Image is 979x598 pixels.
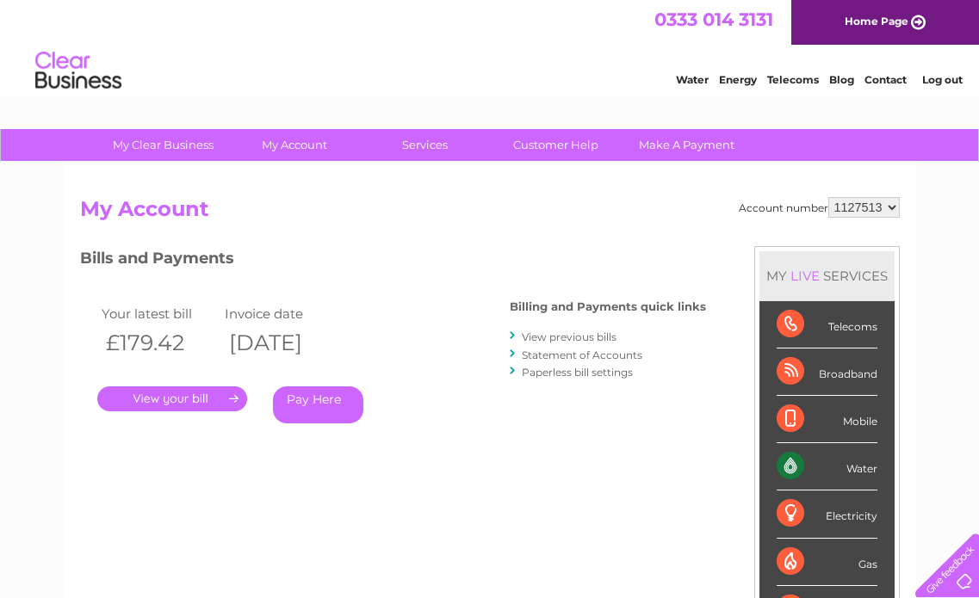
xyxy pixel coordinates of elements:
[739,197,900,218] div: Account number
[759,251,895,300] div: MY SERVICES
[80,246,706,276] h3: Bills and Payments
[485,129,627,161] a: Customer Help
[864,73,907,86] a: Contact
[676,73,709,86] a: Water
[97,325,221,361] th: £179.42
[522,330,617,343] a: View previous bills
[522,366,633,379] a: Paperless bill settings
[777,301,877,348] div: Telecoms
[777,396,877,443] div: Mobile
[97,302,221,325] td: Your latest bill
[787,268,823,284] div: LIVE
[84,9,897,83] div: Clear Business is a trading name of Verastar Limited (registered in [GEOGRAPHIC_DATA] No. 3667643...
[273,386,363,423] a: Pay Here
[767,73,819,86] a: Telecoms
[777,539,877,586] div: Gas
[829,73,854,86] a: Blog
[922,73,963,86] a: Log out
[616,129,758,161] a: Make A Payment
[510,300,706,313] h4: Billing and Payments quick links
[719,73,757,86] a: Energy
[220,325,344,361] th: [DATE]
[97,386,247,411] a: .
[654,9,773,30] a: 0333 014 3131
[34,45,122,97] img: logo.png
[777,348,877,396] div: Broadband
[777,443,877,490] div: Water
[354,129,496,161] a: Services
[223,129,365,161] a: My Account
[777,490,877,538] div: Electricity
[80,197,900,230] h2: My Account
[522,348,642,361] a: Statement of Accounts
[220,302,344,325] td: Invoice date
[92,129,234,161] a: My Clear Business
